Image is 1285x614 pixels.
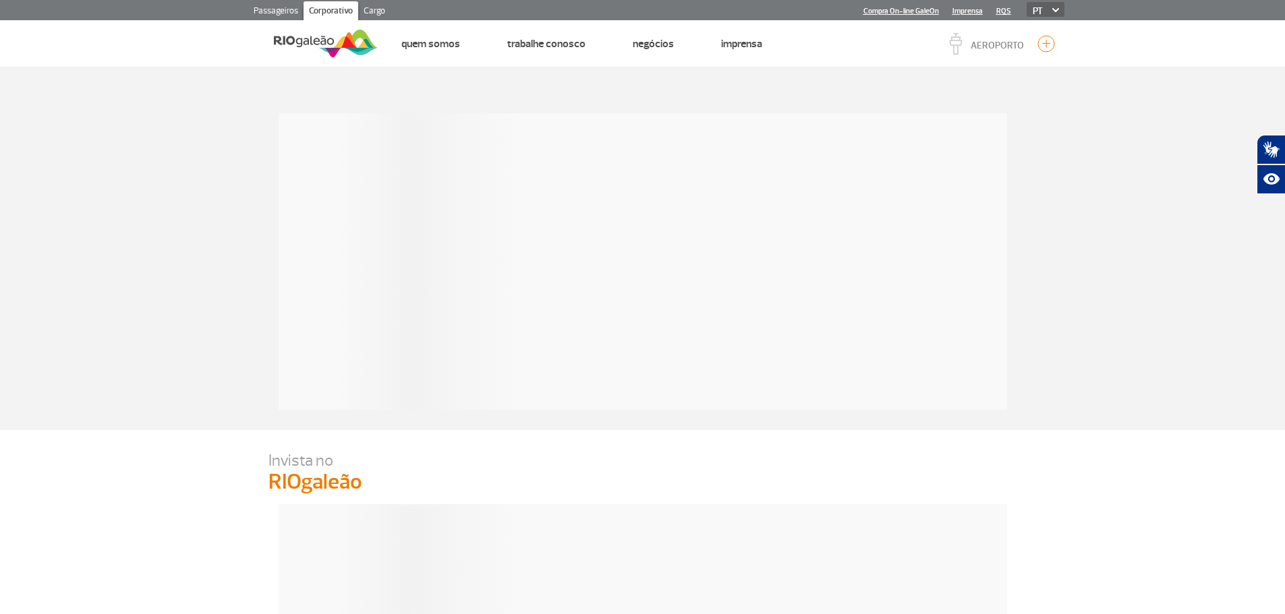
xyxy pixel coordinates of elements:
p: AEROPORTO [971,41,1024,51]
a: Negócios [633,37,674,51]
a: Cargo [358,1,391,23]
a: Compra On-line GaleOn [863,7,939,16]
a: Corporativo [304,1,358,23]
p: RIOgaleão [268,470,1017,493]
a: Imprensa [721,37,762,51]
button: Abrir recursos assistivos. [1257,164,1285,194]
button: Abrir tradutor de língua de sinais. [1257,135,1285,164]
a: Passageiros [248,1,304,23]
div: Plugin de acessibilidade da Hand Talk. [1257,135,1285,194]
a: RQS [996,7,1011,16]
a: Imprensa [952,7,983,16]
a: Trabalhe Conosco [507,37,586,51]
p: Invista no [268,450,1017,470]
a: Quem Somos [401,37,460,51]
